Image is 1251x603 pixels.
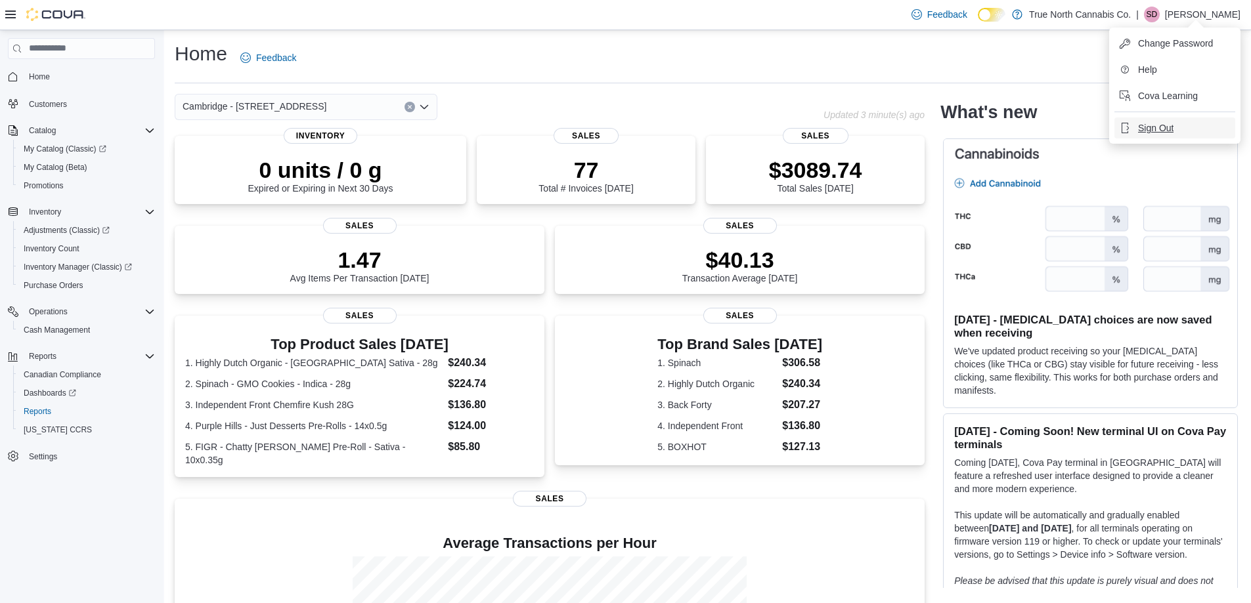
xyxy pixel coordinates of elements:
[18,141,155,157] span: My Catalog (Classic)
[954,509,1227,561] p: This update will be automatically and gradually enabled between , for all terminals operating on ...
[18,241,155,257] span: Inventory Count
[18,322,155,338] span: Cash Management
[782,439,822,455] dd: $127.13
[554,128,619,144] span: Sales
[657,419,777,432] dt: 4. Independent Front
[1114,59,1235,80] button: Help
[1029,7,1131,22] p: True North Cannabis Co.
[448,397,534,413] dd: $136.80
[8,62,155,500] nav: Complex example
[1138,89,1198,102] span: Cova Learning
[29,207,61,217] span: Inventory
[13,221,160,239] a: Adjustments (Classic)
[24,180,64,191] span: Promotions
[284,128,357,144] span: Inventory
[18,159,155,175] span: My Catalog (Beta)
[3,203,160,221] button: Inventory
[24,369,101,380] span: Canadian Compliance
[782,397,822,413] dd: $207.27
[1147,7,1158,22] span: SD
[24,348,155,364] span: Reports
[248,157,393,194] div: Expired or Expiring in Next 30 Days
[954,456,1227,495] p: Coming [DATE], Cova Pay terminal in [GEOGRAPHIC_DATA] will feature a refreshed user interface des...
[405,102,415,112] button: Clear input
[1136,7,1139,22] p: |
[248,157,393,183] p: 0 units / 0 g
[185,535,914,551] h4: Average Transactions per Hour
[18,259,137,275] a: Inventory Manager (Classic)
[1114,117,1235,138] button: Sign Out
[24,204,155,220] span: Inventory
[682,247,798,283] div: Transaction Average [DATE]
[24,449,62,465] a: Settings
[290,247,429,273] p: 1.47
[989,523,1071,533] strong: [DATE] and [DATE]
[18,385,155,401] span: Dashboards
[185,440,443,467] dt: 5. FIGR - Chatty [PERSON_NAME] Pre-Roll - Sativa - 10x0.35g
[657,398,777,411] dt: 3. Back Forty
[18,422,155,438] span: Washington CCRS
[29,72,50,82] span: Home
[18,367,106,383] a: Canadian Compliance
[18,141,112,157] a: My Catalog (Classic)
[940,102,1037,123] h2: What's new
[24,406,51,417] span: Reports
[24,95,155,112] span: Customers
[29,351,56,362] span: Reports
[24,425,92,435] span: [US_STATE] CCRS
[24,448,155,465] span: Settings
[24,162,87,173] span: My Catalog (Beta)
[657,377,777,390] dt: 2. Highly Dutch Organic
[448,439,534,455] dd: $85.80
[235,45,301,71] a: Feedback
[538,157,633,183] p: 77
[24,304,155,320] span: Operations
[3,347,160,365] button: Reports
[13,276,160,295] button: Purchase Orders
[978,8,1005,22] input: Dark Mode
[1114,33,1235,54] button: Change Password
[24,243,79,254] span: Inventory Count
[954,575,1214,599] em: Please be advised that this update is purely visual and does not impact payment functionality.
[24,123,155,138] span: Catalog
[954,425,1227,451] h3: [DATE] - Coming Soon! New terminal UI on Cova Pay terminals
[24,304,73,320] button: Operations
[513,491,586,507] span: Sales
[18,404,155,419] span: Reports
[24,123,61,138] button: Catalog
[682,247,798,273] p: $40.13
[18,422,97,438] a: [US_STATE] CCRS
[782,355,822,371] dd: $306.58
[1138,37,1213,50] span: Change Password
[657,337,822,352] h3: Top Brand Sales [DATE]
[18,259,155,275] span: Inventory Manager (Classic)
[769,157,862,194] div: Total Sales [DATE]
[29,99,67,110] span: Customers
[3,121,160,140] button: Catalog
[657,356,777,369] dt: 1. Spinach
[24,225,110,236] span: Adjustments (Classic)
[657,440,777,453] dt: 5. BOXHOT
[185,377,443,390] dt: 2. Spinach - GMO Cookies - Indica - 28g
[24,144,106,154] span: My Catalog (Classic)
[323,218,397,234] span: Sales
[1144,7,1160,22] div: Synthia Draker
[13,239,160,258] button: Inventory Count
[783,128,848,144] span: Sales
[3,67,160,86] button: Home
[13,384,160,402] a: Dashboards
[823,110,925,120] p: Updated 3 minute(s) ago
[782,418,822,434] dd: $136.80
[13,158,160,177] button: My Catalog (Beta)
[448,355,534,371] dd: $240.34
[13,140,160,158] a: My Catalog (Classic)
[1114,85,1235,106] button: Cova Learning
[927,8,967,21] span: Feedback
[13,321,160,339] button: Cash Management
[24,96,72,112] a: Customers
[18,322,95,338] a: Cash Management
[3,94,160,113] button: Customers
[24,204,66,220] button: Inventory
[954,344,1227,397] p: We've updated product receiving so your [MEDICAL_DATA] choices (like THCa or CBG) stay visible fo...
